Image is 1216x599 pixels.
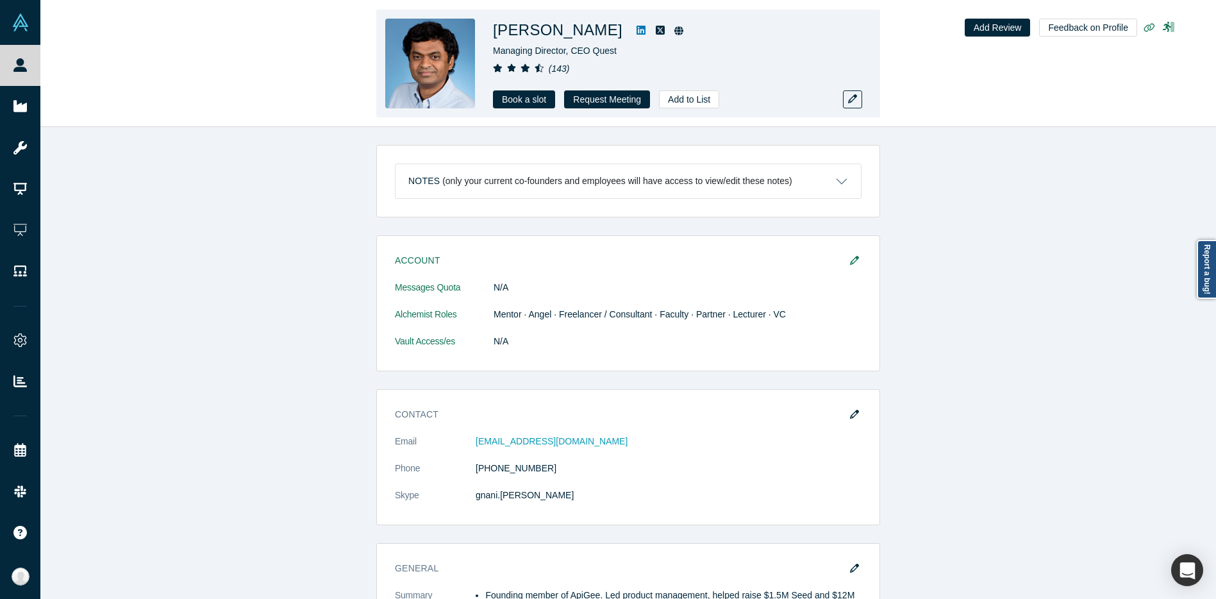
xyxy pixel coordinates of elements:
[476,489,862,502] dd: gnani.[PERSON_NAME]
[494,308,862,321] dd: Mentor · Angel · Freelancer / Consultant · Faculty · Partner · Lecturer · VC
[549,63,570,74] i: ( 143 )
[395,335,494,362] dt: Vault Access/es
[659,90,719,108] button: Add to List
[396,164,861,198] button: Notes (only your current co-founders and employees will have access to view/edit these notes)
[494,335,862,348] dd: N/A
[493,46,617,56] span: Managing Director, CEO Quest
[12,13,29,31] img: Alchemist Vault Logo
[395,462,476,489] dt: Phone
[494,281,862,294] dd: N/A
[395,308,494,335] dt: Alchemist Roles
[395,489,476,516] dt: Skype
[1039,19,1137,37] button: Feedback on Profile
[12,568,29,586] img: Annika Lauer's Account
[395,408,844,421] h3: Contact
[408,174,440,188] h3: Notes
[395,562,844,575] h3: General
[395,254,844,267] h3: Account
[476,436,628,446] a: [EMAIL_ADDRESS][DOMAIN_NAME]
[493,90,555,108] a: Book a slot
[1197,240,1216,299] a: Report a bug!
[965,19,1031,37] button: Add Review
[385,19,475,108] img: Gnani Palanikumar's Profile Image
[395,435,476,462] dt: Email
[476,463,556,473] a: [PHONE_NUMBER]
[395,281,494,308] dt: Messages Quota
[564,90,650,108] button: Request Meeting
[442,176,792,187] p: (only your current co-founders and employees will have access to view/edit these notes)
[493,19,622,42] h1: [PERSON_NAME]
